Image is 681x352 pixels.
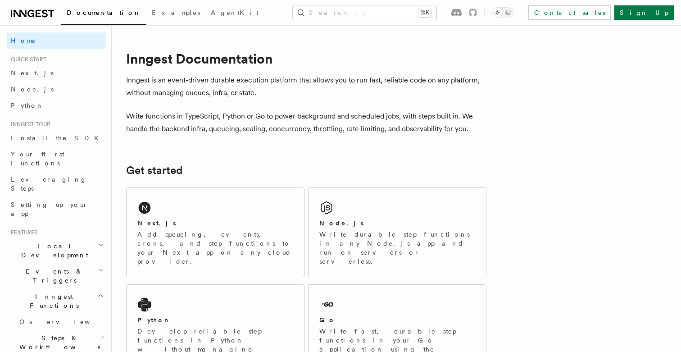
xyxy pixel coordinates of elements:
[308,187,486,277] a: Node.jsWrite durable step functions in any Node.js app and run on servers or serverless.
[418,8,431,17] kbd: ⌘K
[16,334,100,352] span: Steps & Workflows
[126,164,182,177] a: Get started
[7,197,106,222] a: Setting up your app
[16,314,106,330] a: Overview
[137,219,176,228] h2: Next.js
[67,9,141,16] span: Documentation
[11,134,104,142] span: Install the SDK
[614,5,674,20] a: Sign Up
[11,36,36,45] span: Home
[7,97,106,114] a: Python
[7,146,106,171] a: Your first Functions
[152,9,200,16] span: Examples
[126,74,486,99] p: Inngest is an event-driven durable execution platform that allows you to run fast, reliable code ...
[7,56,46,63] span: Quick start
[126,187,304,277] a: Next.jsAdd queueing, events, crons, and step functions to your Next app on any cloud provider.
[11,201,88,217] span: Setting up your app
[319,219,364,228] h2: Node.js
[7,32,106,49] a: Home
[7,65,106,81] a: Next.js
[7,288,106,314] button: Inngest Functions
[7,263,106,288] button: Events & Triggers
[211,9,259,16] span: AgentKit
[19,318,112,325] span: Overview
[492,7,513,18] button: Toggle dark mode
[319,230,475,266] p: Write durable step functions in any Node.js app and run on servers or serverless.
[11,176,87,192] span: Leveraging Steps
[319,315,336,325] h2: Go
[293,5,436,20] button: Search...⌘K
[205,3,264,24] a: AgentKit
[11,151,64,167] span: Your first Functions
[7,171,106,197] a: Leveraging Steps
[137,230,293,266] p: Add queueing, events, crons, and step functions to your Next app on any cloud provider.
[7,267,98,285] span: Events & Triggers
[7,292,97,310] span: Inngest Functions
[7,130,106,146] a: Install the SDK
[11,69,54,77] span: Next.js
[7,229,37,236] span: Features
[7,121,50,128] span: Inngest tour
[528,5,611,20] a: Contact sales
[7,81,106,97] a: Node.js
[137,315,171,325] h2: Python
[7,242,98,260] span: Local Development
[146,3,205,24] a: Examples
[11,86,54,93] span: Node.js
[61,3,146,25] a: Documentation
[7,238,106,263] button: Local Development
[126,110,486,135] p: Write functions in TypeScript, Python or Go to power background and scheduled jobs, with steps bu...
[126,50,486,67] h1: Inngest Documentation
[11,102,44,109] span: Python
